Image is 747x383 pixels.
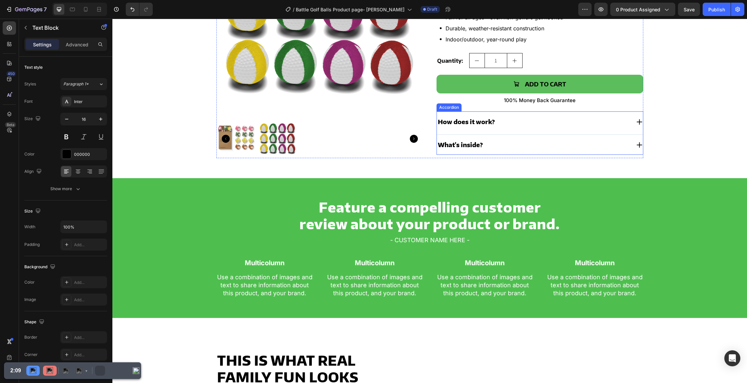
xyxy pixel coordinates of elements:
[105,218,530,226] p: - CUSTOMER NAME HERE -
[427,6,437,12] span: Draft
[24,64,43,70] div: Text style
[325,78,530,85] p: 100% Money Back Guarantee
[184,179,451,214] h2: Feature a compelling customer review about your product or brand.
[333,6,432,13] p: Durable, weather-resistant construction
[24,151,35,157] div: Color
[678,3,700,16] button: Save
[357,35,372,49] button: decrement
[616,6,660,13] span: 0 product assigned
[703,3,731,16] button: Publish
[215,255,310,279] p: Use a combination of images and text to share information about this product, and your brand.
[74,297,105,303] div: Add...
[74,99,105,105] div: Inter
[24,279,35,285] div: Color
[24,207,42,216] div: Size
[24,318,46,327] div: Shape
[63,81,89,87] span: Paragraph 1*
[24,114,42,123] div: Size
[395,35,410,49] button: increment
[24,263,57,272] div: Background
[61,221,107,233] input: Auto
[324,56,531,75] button: Add to cart
[610,3,675,16] button: 0 product assigned
[74,242,105,248] div: Add...
[24,352,38,358] div: Corner
[333,17,414,24] p: Indoor/outdoor, year-round play
[126,3,153,16] div: Undo/Redo
[24,98,33,104] div: Font
[74,151,105,157] div: 000000
[74,280,105,286] div: Add...
[3,3,50,16] button: 7
[325,38,351,46] p: Quantity:
[296,6,405,13] span: Battle Golf Balls Product page- [PERSON_NAME]
[24,183,107,195] button: Show more
[60,78,107,90] button: Paragraph 1*
[325,240,420,248] p: Multicolumn
[66,41,88,48] p: Advanced
[325,122,370,130] p: What's inside?
[33,41,52,48] p: Settings
[708,6,725,13] div: Publish
[215,240,310,248] p: Multicolumn
[325,86,348,92] div: Accordion
[724,350,740,366] div: Open Intercom Messenger
[372,35,395,49] input: quantity
[435,240,530,248] p: Multicolumn
[297,116,305,124] button: Carousel Next Arrow
[74,352,105,358] div: Add...
[325,255,420,279] p: Use a combination of images and text to share information about this product, and your brand.
[24,334,37,340] div: Border
[105,240,200,248] p: Multicolumn
[5,122,16,127] div: Beta
[44,5,47,13] p: 7
[6,71,16,76] div: 450
[435,255,530,279] p: Use a combination of images and text to share information about this product, and your brand.
[293,6,294,13] span: /
[105,255,200,279] p: Use a combination of images and text to share information about this product, and your brand.
[24,242,40,248] div: Padding
[50,185,81,192] div: Show more
[112,19,747,383] iframe: Design area
[32,24,89,32] p: Text Block
[24,224,35,230] div: Width
[24,297,36,303] div: Image
[24,81,36,87] div: Styles
[74,335,105,341] div: Add...
[413,60,454,71] div: Add to cart
[684,7,695,12] span: Save
[24,167,43,176] div: Align
[325,99,383,107] p: How does it work?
